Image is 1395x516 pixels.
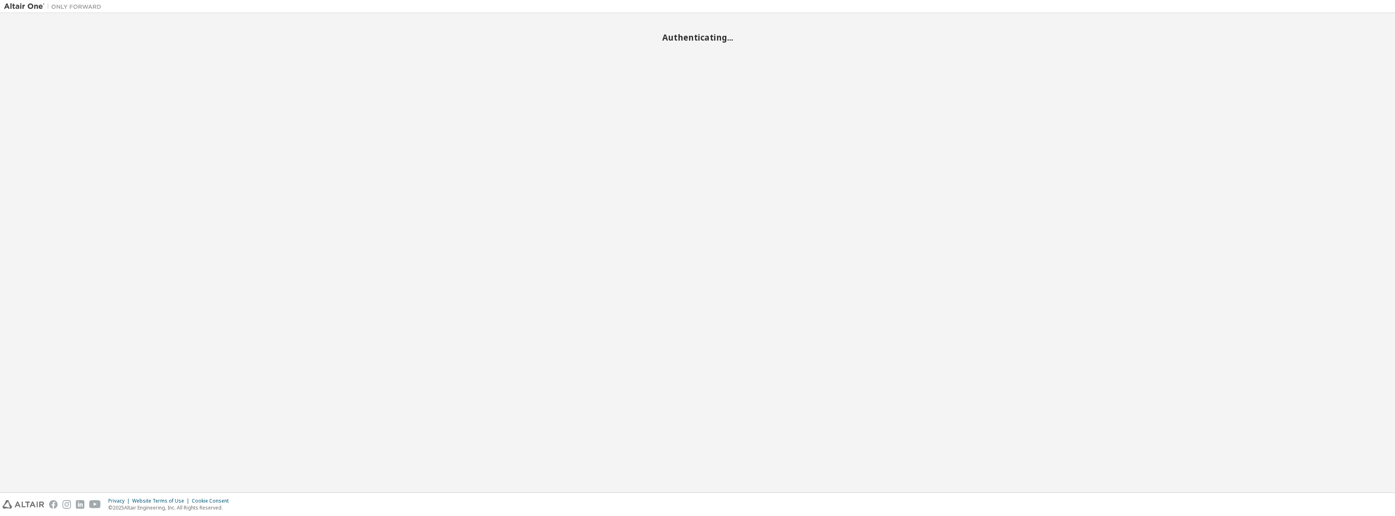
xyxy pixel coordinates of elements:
[192,498,234,504] div: Cookie Consent
[4,2,105,11] img: Altair One
[76,500,84,509] img: linkedin.svg
[132,498,192,504] div: Website Terms of Use
[2,500,44,509] img: altair_logo.svg
[89,500,101,509] img: youtube.svg
[108,504,234,511] p: © 2025 Altair Engineering, Inc. All Rights Reserved.
[108,498,132,504] div: Privacy
[4,32,1391,43] h2: Authenticating...
[49,500,58,509] img: facebook.svg
[62,500,71,509] img: instagram.svg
